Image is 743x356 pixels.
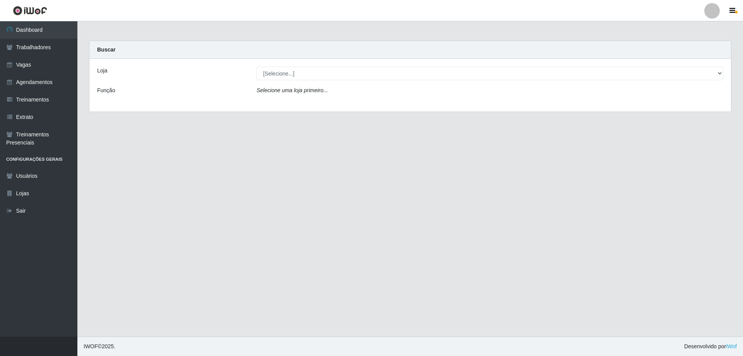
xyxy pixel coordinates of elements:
[97,46,115,53] strong: Buscar
[97,86,115,95] label: Função
[84,343,98,349] span: IWOF
[13,6,47,15] img: CoreUI Logo
[257,87,328,93] i: Selecione uma loja primeiro...
[726,343,737,349] a: iWof
[684,342,737,351] span: Desenvolvido por
[97,67,107,75] label: Loja
[84,342,115,351] span: © 2025 .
